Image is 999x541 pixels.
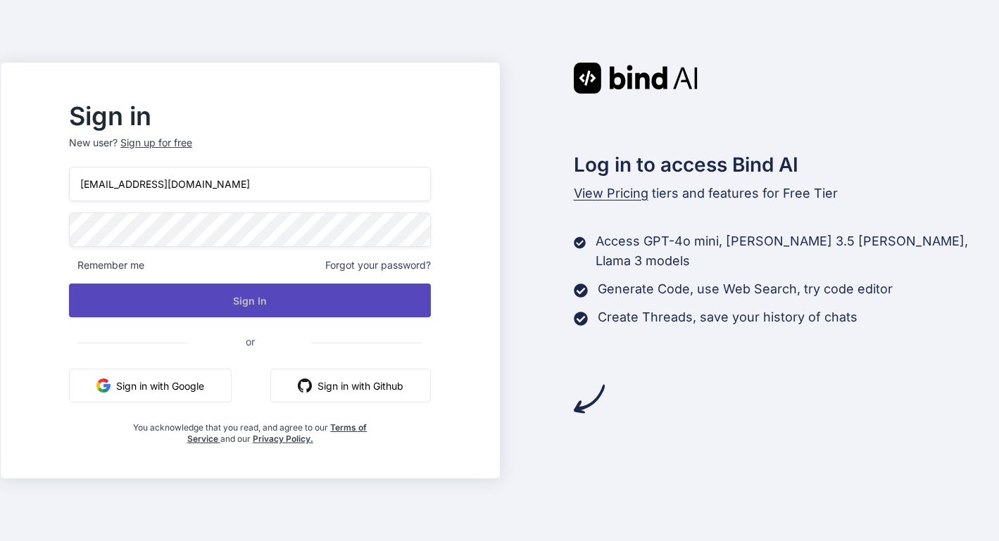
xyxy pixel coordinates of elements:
p: New user? [69,136,431,167]
img: arrow [574,383,605,414]
img: github [298,378,312,393]
a: Terms of Service [187,422,367,444]
button: Sign In [69,284,431,317]
input: Login or Email [69,167,431,201]
p: tiers and features for Free Tier [574,184,999,203]
img: google [96,378,111,393]
span: View Pricing [574,186,648,201]
p: Access GPT-4o mini, [PERSON_NAME] 3.5 [PERSON_NAME], Llama 3 models [596,231,998,271]
span: Forgot your password? [325,258,431,272]
h2: Sign in [69,105,431,127]
h2: Log in to access Bind AI [574,150,999,179]
img: Bind AI logo [574,63,698,94]
span: or [189,324,311,359]
div: You acknowledge that you read, and agree to our and our [130,414,371,445]
div: Sign up for free [120,136,192,150]
button: Sign in with Github [270,369,431,402]
p: Create Threads, save your history of chats [598,307,857,327]
a: Privacy Policy. [253,433,313,444]
button: Sign in with Google [69,369,232,402]
p: Generate Code, use Web Search, try code editor [598,279,893,299]
span: Remember me [69,258,144,272]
